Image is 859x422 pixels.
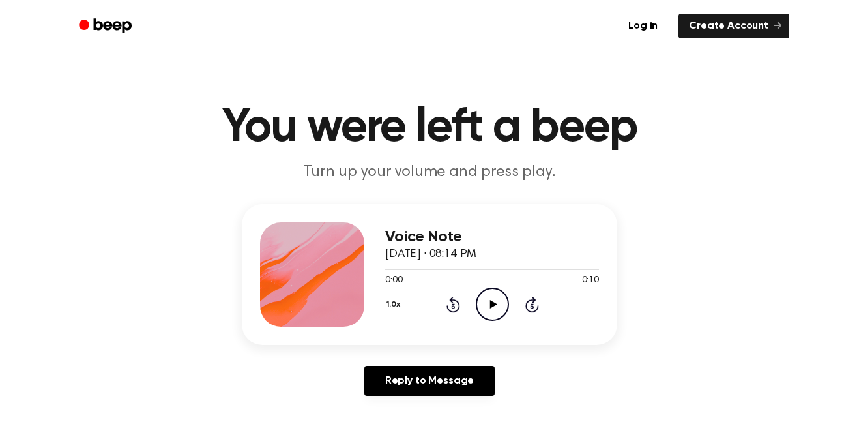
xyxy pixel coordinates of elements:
span: 0:10 [582,274,599,288]
span: [DATE] · 08:14 PM [385,249,476,260]
p: Turn up your volume and press play. [179,162,680,183]
h3: Voice Note [385,228,599,246]
a: Log in [615,11,671,41]
h1: You were left a beep [96,104,763,151]
span: 0:00 [385,274,402,288]
a: Create Account [678,14,789,38]
a: Beep [70,14,143,39]
a: Reply to Message [364,366,495,396]
button: 1.0x [385,294,405,316]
